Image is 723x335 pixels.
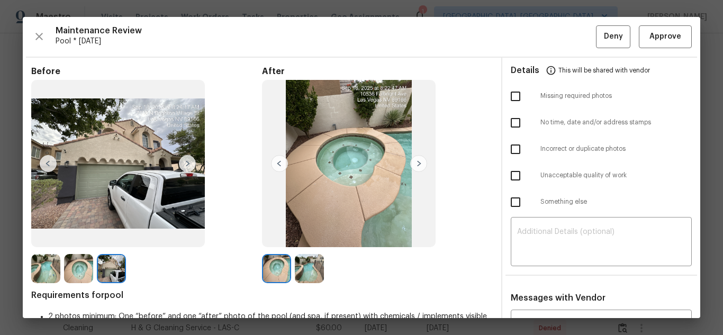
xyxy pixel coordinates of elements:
span: Unacceptable quality of work [540,171,692,180]
span: Missing required photos [540,92,692,101]
span: Pool * [DATE] [56,36,596,47]
span: Something else [540,197,692,206]
div: Unacceptable quality of work [502,162,700,189]
span: Details [511,58,539,83]
li: 2 photos minimum: One “before” and one “after” photo of the pool (and spa, if present) with chemi... [48,311,493,332]
span: Incorrect or duplicate photos [540,144,692,153]
span: Messages with Vendor [511,294,605,302]
span: After [262,66,493,77]
div: Something else [502,189,700,215]
img: right-chevron-button-url [410,155,427,172]
span: Approve [649,30,681,43]
span: Requirements for pool [31,290,493,301]
img: left-chevron-button-url [40,155,57,172]
span: This will be shared with vendor [558,58,650,83]
button: Approve [639,25,692,48]
span: Maintenance Review [56,25,596,36]
div: Incorrect or duplicate photos [502,136,700,162]
img: left-chevron-button-url [271,155,288,172]
span: Deny [604,30,623,43]
img: right-chevron-button-url [179,155,196,172]
div: Missing required photos [502,83,700,110]
button: Deny [596,25,630,48]
span: No time, date and/or address stamps [540,118,692,127]
div: No time, date and/or address stamps [502,110,700,136]
span: Before [31,66,262,77]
